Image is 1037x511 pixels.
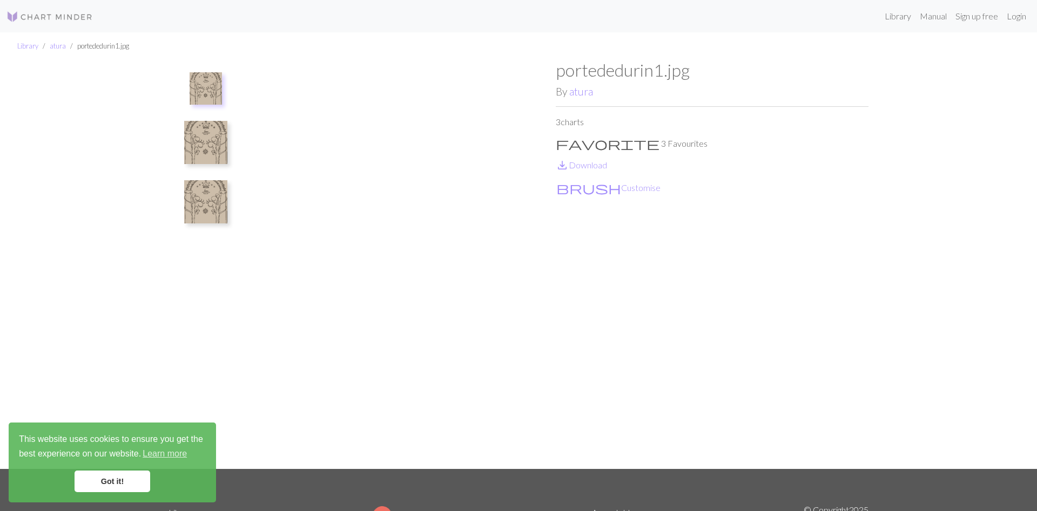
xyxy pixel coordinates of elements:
a: DownloadDownload [556,160,607,170]
a: Manual [915,5,951,27]
a: atura [569,85,593,98]
li: portededurin1.jpg [66,41,129,51]
span: save_alt [556,158,569,173]
h2: By [556,85,868,98]
a: Login [1002,5,1031,27]
a: atura [50,42,66,50]
span: This website uses cookies to ensure you get the best experience on our website. [19,433,206,462]
a: learn more about cookies [141,446,188,462]
img: portededurin1.jpg [190,72,222,105]
a: dismiss cookie message [75,471,150,492]
a: Library [17,42,38,50]
i: Download [556,159,569,172]
img: Logo [6,10,93,23]
img: portededurin1.jpg [243,60,556,469]
img: Copy of portededurin1.jpg [184,180,227,223]
i: Favourite [556,137,659,150]
a: Sign up free [951,5,1002,27]
button: CustomiseCustomise [556,181,661,195]
span: favorite [556,136,659,151]
img: Copy of portededurin1.jpg [184,121,227,164]
span: brush [556,180,621,195]
p: 3 charts [556,115,868,128]
p: 3 Favourites [556,137,868,150]
i: Customise [556,181,621,194]
div: cookieconsent [9,423,216,502]
h1: portededurin1.jpg [556,60,868,80]
a: Library [880,5,915,27]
